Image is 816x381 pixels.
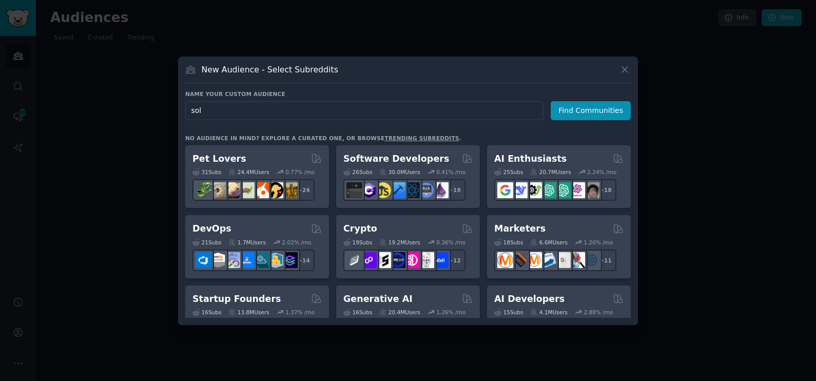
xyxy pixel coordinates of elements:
[584,309,613,316] div: 2.88 % /mo
[185,90,631,98] h3: Name your custom audience
[239,182,255,198] img: turtle
[530,239,568,246] div: 6.6M Users
[595,250,616,271] div: + 11
[343,153,449,165] h2: Software Developers
[282,239,312,246] div: 2.02 % /mo
[551,101,631,120] button: Find Communities
[444,250,465,271] div: + 12
[436,239,465,246] div: 0.36 % /mo
[497,182,513,198] img: GoogleGeminiAI
[494,239,523,246] div: 18 Sub s
[346,182,362,198] img: software
[526,182,542,198] img: AItoolsCatalog
[418,252,434,268] img: CryptoNews
[390,182,405,198] img: iOSProgramming
[285,309,315,316] div: 1.37 % /mo
[228,309,269,316] div: 13.8M Users
[494,309,523,316] div: 15 Sub s
[361,182,377,198] img: csharp
[530,309,568,316] div: 4.1M Users
[185,135,461,142] div: No audience in mind? Explore a curated one, or browse .
[436,168,465,176] div: 0.41 % /mo
[196,182,211,198] img: herpetology
[224,182,240,198] img: leopardgeckos
[379,168,420,176] div: 30.0M Users
[540,252,556,268] img: Emailmarketing
[375,182,391,198] img: learnjavascript
[282,252,298,268] img: PlatformEngineers
[555,252,571,268] img: googleads
[433,252,449,268] img: defi_
[494,153,567,165] h2: AI Enthusiasts
[512,182,528,198] img: DeepSeek
[210,182,226,198] img: ballpython
[433,182,449,198] img: elixir
[192,293,281,306] h2: Startup Founders
[587,168,616,176] div: 2.24 % /mo
[253,252,269,268] img: platformengineering
[497,252,513,268] img: content_marketing
[555,182,571,198] img: chatgpt_prompts_
[192,153,246,165] h2: Pet Lovers
[361,252,377,268] img: 0xPolygon
[569,182,585,198] img: OpenAIDev
[540,182,556,198] img: chatgpt_promptDesign
[390,252,405,268] img: web3
[293,179,315,201] div: + 24
[375,252,391,268] img: ethstaker
[228,168,269,176] div: 24.4M Users
[192,309,221,316] div: 16 Sub s
[192,239,221,246] div: 21 Sub s
[285,168,315,176] div: 0.77 % /mo
[192,222,231,235] h2: DevOps
[584,182,599,198] img: ArtificalIntelligence
[404,252,420,268] img: defiblockchain
[526,252,542,268] img: AskMarketing
[584,239,613,246] div: 1.20 % /mo
[267,182,283,198] img: PetAdvice
[267,252,283,268] img: aws_cdk
[343,239,372,246] div: 19 Sub s
[384,135,459,141] a: trending subreddits
[196,252,211,268] img: azuredevops
[584,252,599,268] img: OnlineMarketing
[379,239,420,246] div: 19.2M Users
[228,239,266,246] div: 1.7M Users
[444,179,465,201] div: + 19
[239,252,255,268] img: DevOpsLinks
[418,182,434,198] img: AskComputerScience
[185,101,543,120] input: Pick a short name, like "Digital Marketers" or "Movie-Goers"
[404,182,420,198] img: reactnative
[379,309,420,316] div: 20.4M Users
[595,179,616,201] div: + 18
[343,222,377,235] h2: Crypto
[210,252,226,268] img: AWS_Certified_Experts
[346,252,362,268] img: ethfinance
[436,309,465,316] div: 1.26 % /mo
[530,168,571,176] div: 20.7M Users
[192,168,221,176] div: 31 Sub s
[494,222,546,235] h2: Marketers
[202,64,338,75] h3: New Audience - Select Subreddits
[343,168,372,176] div: 26 Sub s
[282,182,298,198] img: dogbreed
[512,252,528,268] img: bigseo
[569,252,585,268] img: MarketingResearch
[494,168,523,176] div: 25 Sub s
[494,293,565,306] h2: AI Developers
[253,182,269,198] img: cockatiel
[293,250,315,271] div: + 14
[343,293,413,306] h2: Generative AI
[224,252,240,268] img: Docker_DevOps
[343,309,372,316] div: 16 Sub s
